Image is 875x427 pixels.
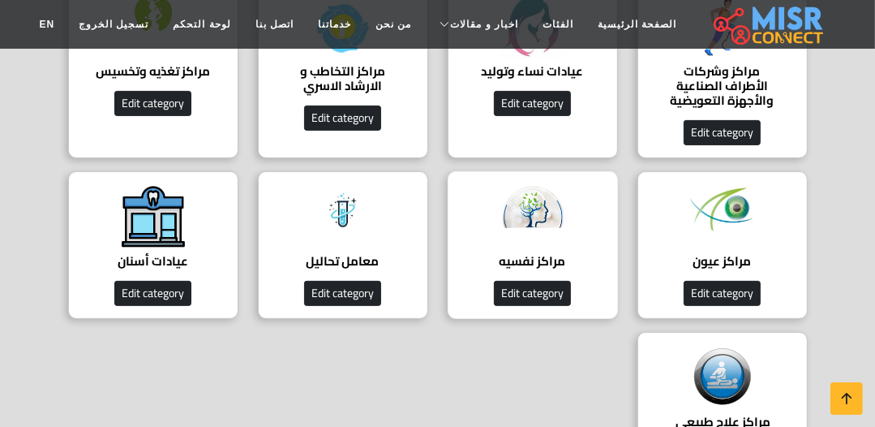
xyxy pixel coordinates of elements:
[306,9,363,40] a: خدماتنا
[304,281,381,306] button: Edit category
[66,9,161,40] a: تسجيل الخروج
[438,171,628,319] a: مراكز نفسيه Edit category
[690,345,755,409] img: TTQFfGw9V8xtBIboYzgd.png
[248,171,438,319] a: معامل تحاليل Edit category
[283,254,403,269] h4: معامل تحاليل
[304,106,381,131] button: Edit category
[628,171,817,319] a: مراكز عيون Edit category
[585,9,688,40] a: الصفحة الرئيسية
[473,254,593,269] h4: مراكز نفسيه
[473,64,593,79] h4: عيادات نساء وتوليد
[114,281,191,306] button: Edit category
[93,254,213,269] h4: عيادات أسنان
[121,184,186,249] img: 6K8IVd06W5KnREsNvdHu.png
[690,184,755,235] img: gIpupN7X8SjeRQMfmNkN.png
[423,9,530,40] a: اخبار و مقالات
[663,64,783,108] h4: مراكز وشركات الأطراف الصناعية والأجهزة التعويضية
[494,91,571,116] button: Edit category
[684,281,761,306] button: Edit category
[27,9,66,40] a: EN
[494,281,571,306] button: Edit category
[93,64,213,79] h4: مراكز تغذيه وتخسيس
[243,9,306,40] a: اتصل بنا
[714,4,822,45] img: main.misr_connect
[663,254,783,269] h4: مراكز عيون
[363,9,423,40] a: من نحن
[530,9,585,40] a: الفئات
[500,184,565,228] img: ybReQUfhUKy6vzNg1UuV.png
[114,91,191,116] button: Edit category
[311,184,375,236] img: Anp4rxpYtpA3WxIVWqE7.jpg
[283,64,403,93] h4: مراكز التخاطب و الارشاد الاسري
[684,120,761,145] button: Edit category
[450,17,518,32] span: اخبار و مقالات
[58,171,248,319] a: عيادات أسنان Edit category
[161,9,242,40] a: لوحة التحكم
